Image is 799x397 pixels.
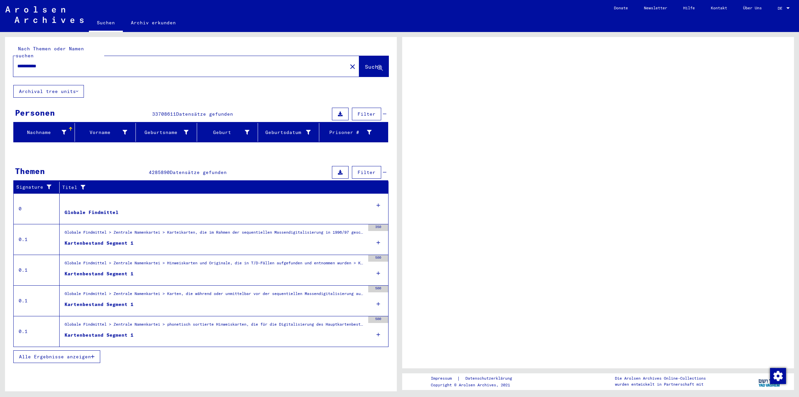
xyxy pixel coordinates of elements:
div: Kartenbestand Segment 1 [65,332,133,339]
mat-label: Nach Themen oder Namen suchen [16,46,84,59]
div: Kartenbestand Segment 1 [65,240,133,247]
mat-header-cell: Geburt‏ [197,123,258,142]
div: Themen [15,165,45,177]
button: Clear [346,60,359,73]
span: Datensätze gefunden [176,111,233,117]
td: 0.1 [14,224,60,255]
mat-header-cell: Geburtsdatum [258,123,319,142]
div: Vorname [78,127,136,138]
a: Suchen [89,15,123,32]
img: Arolsen_neg.svg [5,6,84,23]
div: Titel [62,182,382,193]
mat-icon: close [349,63,357,71]
td: 0.1 [14,285,60,316]
div: Signature [16,182,61,193]
div: Geburtsdatum [261,129,311,136]
div: Globale Findmittel > Zentrale Namenkartei > phonetisch sortierte Hinweiskarten, die für die Digit... [65,321,365,331]
mat-header-cell: Vorname [75,123,136,142]
div: Nachname [16,127,75,138]
span: Suche [365,63,382,70]
div: Nachname [16,129,66,136]
div: Prisoner # [322,127,380,138]
div: 500 [368,316,388,323]
div: Geburtsdatum [261,127,319,138]
div: Vorname [78,129,128,136]
div: Kartenbestand Segment 1 [65,270,133,277]
span: Filter [358,111,376,117]
span: Datensätze gefunden [170,169,227,175]
mat-header-cell: Geburtsname [136,123,197,142]
span: Filter [358,169,376,175]
div: Globale Findmittel [65,209,119,216]
div: Signature [16,184,54,191]
td: 0 [14,193,60,224]
div: Prisoner # [322,129,372,136]
div: 350 [368,224,388,231]
mat-header-cell: Prisoner # [319,123,388,142]
p: wurden entwickelt in Partnerschaft mit [615,381,706,387]
button: Suche [359,56,389,77]
span: DE [778,6,785,11]
mat-header-cell: Nachname [14,123,75,142]
img: Zustimmung ändern [770,368,786,384]
div: 500 [368,255,388,262]
button: Filter [352,166,381,179]
span: Alle Ergebnisse anzeigen [19,354,91,360]
p: Copyright © Arolsen Archives, 2021 [431,382,520,388]
span: 4285890 [149,169,170,175]
button: Archival tree units [13,85,84,98]
div: Titel [62,184,375,191]
div: Globale Findmittel > Zentrale Namenkartei > Karten, die während oder unmittelbar vor der sequenti... [65,291,365,300]
img: yv_logo.png [757,373,782,390]
button: Filter [352,108,381,120]
a: Datenschutzerklärung [460,375,520,382]
div: Globale Findmittel > Zentrale Namenkartei > Hinweiskarten und Originale, die in T/D-Fällen aufgef... [65,260,365,269]
a: Archiv erkunden [123,15,184,31]
div: Personen [15,107,55,119]
div: 500 [368,286,388,292]
div: Kartenbestand Segment 1 [65,301,133,308]
div: Geburt‏ [200,127,258,138]
span: 33708611 [152,111,176,117]
div: Geburtsname [138,129,188,136]
td: 0.1 [14,316,60,347]
div: Geburtsname [138,127,197,138]
div: Globale Findmittel > Zentrale Namenkartei > Karteikarten, die im Rahmen der sequentiellen Massend... [65,229,365,239]
div: Geburt‏ [200,129,250,136]
button: Alle Ergebnisse anzeigen [13,350,100,363]
div: | [431,375,520,382]
td: 0.1 [14,255,60,285]
a: Impressum [431,375,457,382]
p: Die Arolsen Archives Online-Collections [615,375,706,381]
